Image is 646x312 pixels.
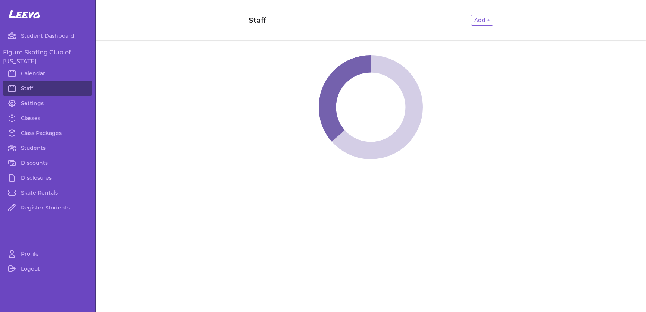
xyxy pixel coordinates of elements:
[3,126,92,141] a: Class Packages
[3,155,92,170] a: Discounts
[3,111,92,126] a: Classes
[3,28,92,43] a: Student Dashboard
[3,66,92,81] a: Calendar
[3,246,92,261] a: Profile
[3,141,92,155] a: Students
[9,7,40,21] span: Leevo
[3,200,92,215] a: Register Students
[3,170,92,185] a: Disclosures
[3,48,92,66] h3: Figure Skating Club of [US_STATE]
[471,15,493,26] button: Add +
[3,96,92,111] a: Settings
[3,81,92,96] a: Staff
[3,261,92,276] a: Logout
[3,185,92,200] a: Skate Rentals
